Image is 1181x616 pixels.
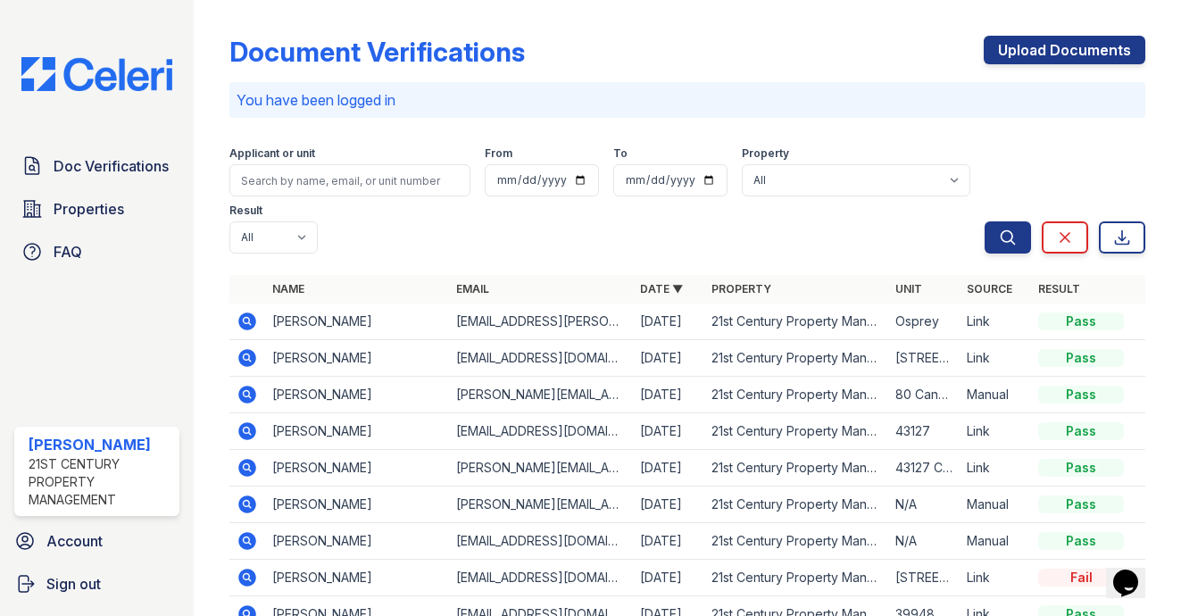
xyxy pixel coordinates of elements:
[229,146,315,161] label: Applicant or unit
[265,523,449,560] td: [PERSON_NAME]
[704,413,888,450] td: 21st Century Property Management - JCAS
[1038,386,1124,404] div: Pass
[449,413,633,450] td: [EMAIL_ADDRESS][DOMAIN_NAME]
[1038,422,1124,440] div: Pass
[14,148,179,184] a: Doc Verifications
[54,198,124,220] span: Properties
[711,282,771,296] a: Property
[54,241,82,262] span: FAQ
[237,89,1139,111] p: You have been logged in
[633,304,704,340] td: [DATE]
[888,340,960,377] td: [STREET_ADDRESS].
[229,164,471,196] input: Search by name, email, or unit number
[895,282,922,296] a: Unit
[960,523,1031,560] td: Manual
[272,282,304,296] a: Name
[888,560,960,596] td: [STREET_ADDRESS]
[449,450,633,487] td: [PERSON_NAME][EMAIL_ADDRESS][DOMAIN_NAME]
[960,340,1031,377] td: Link
[29,455,172,509] div: 21st Century Property Management
[1038,282,1080,296] a: Result
[7,523,187,559] a: Account
[704,304,888,340] td: 21st Century Property Management - JCAS
[265,487,449,523] td: [PERSON_NAME]
[967,282,1012,296] a: Source
[704,377,888,413] td: 21st Century Property Management - JCAS
[449,340,633,377] td: [EMAIL_ADDRESS][DOMAIN_NAME]
[54,155,169,177] span: Doc Verifications
[229,36,525,68] div: Document Verifications
[449,487,633,523] td: [PERSON_NAME][EMAIL_ADDRESS][DOMAIN_NAME]
[265,560,449,596] td: [PERSON_NAME]
[960,377,1031,413] td: Manual
[265,304,449,340] td: [PERSON_NAME]
[265,450,449,487] td: [PERSON_NAME]
[449,523,633,560] td: [EMAIL_ADDRESS][DOMAIN_NAME]
[1038,459,1124,477] div: Pass
[7,566,187,602] a: Sign out
[888,413,960,450] td: 43127
[456,282,489,296] a: Email
[1038,532,1124,550] div: Pass
[29,434,172,455] div: [PERSON_NAME]
[704,340,888,377] td: 21st Century Property Management - JCAS
[704,450,888,487] td: 21st Century Property Management - JCAS
[704,560,888,596] td: 21st Century Property Management - JCAS
[960,450,1031,487] td: Link
[46,530,103,552] span: Account
[633,377,704,413] td: [DATE]
[888,450,960,487] td: 43127 Corte Calanda
[960,560,1031,596] td: Link
[888,487,960,523] td: N/A
[640,282,683,296] a: Date ▼
[633,523,704,560] td: [DATE]
[7,57,187,91] img: CE_Logo_Blue-a8612792a0a2168367f1c8372b55b34899dd931a85d93a1a3d3e32e68fde9ad4.png
[633,340,704,377] td: [DATE]
[449,377,633,413] td: [PERSON_NAME][EMAIL_ADDRESS][DOMAIN_NAME]
[265,377,449,413] td: [PERSON_NAME]
[1038,349,1124,367] div: Pass
[888,523,960,560] td: N/A
[449,304,633,340] td: [EMAIL_ADDRESS][PERSON_NAME][DOMAIN_NAME]
[633,413,704,450] td: [DATE]
[1038,495,1124,513] div: Pass
[960,413,1031,450] td: Link
[1106,545,1163,598] iframe: chat widget
[984,36,1145,64] a: Upload Documents
[265,413,449,450] td: [PERSON_NAME]
[888,377,960,413] td: 80 Canyon
[613,146,628,161] label: To
[704,487,888,523] td: 21st Century Property Management - JCAS
[265,340,449,377] td: [PERSON_NAME]
[449,560,633,596] td: [EMAIL_ADDRESS][DOMAIN_NAME]
[633,487,704,523] td: [DATE]
[704,523,888,560] td: 21st Century Property Management - JCAS
[1038,312,1124,330] div: Pass
[1038,569,1124,587] div: Fail
[14,191,179,227] a: Properties
[633,450,704,487] td: [DATE]
[46,573,101,595] span: Sign out
[485,146,512,161] label: From
[633,560,704,596] td: [DATE]
[960,304,1031,340] td: Link
[742,146,789,161] label: Property
[888,304,960,340] td: Osprey
[960,487,1031,523] td: Manual
[14,234,179,270] a: FAQ
[229,204,262,218] label: Result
